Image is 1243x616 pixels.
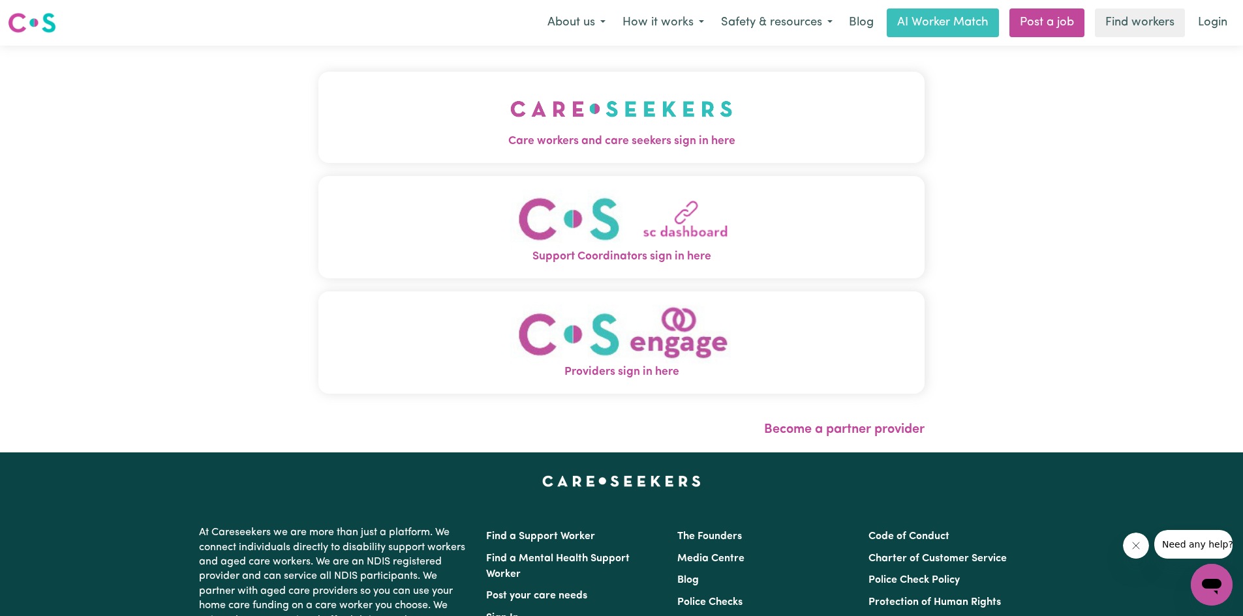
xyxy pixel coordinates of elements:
a: Blog [841,8,882,37]
a: Login [1190,8,1235,37]
a: Police Checks [677,597,743,608]
span: Providers sign in here [318,364,925,381]
a: Protection of Human Rights [868,597,1001,608]
img: Careseekers logo [8,11,56,35]
a: The Founders [677,531,742,542]
a: Become a partner provider [764,423,925,436]
a: Post your care needs [486,591,587,601]
a: Find a Support Worker [486,531,595,542]
button: Providers sign in here [318,291,925,394]
a: Find workers [1095,8,1185,37]
a: Media Centre [677,553,744,564]
iframe: Button to launch messaging window [1191,564,1233,606]
a: Code of Conduct [868,531,949,542]
button: Care workers and care seekers sign in here [318,72,925,163]
span: Need any help? [8,9,79,20]
button: Support Coordinators sign in here [318,176,925,278]
a: Blog [677,575,699,585]
iframe: Message from company [1154,530,1233,559]
button: How it works [614,9,713,37]
button: About us [539,9,614,37]
iframe: Close message [1123,533,1149,559]
span: Care workers and care seekers sign in here [318,133,925,150]
a: Find a Mental Health Support Worker [486,553,630,579]
a: Charter of Customer Service [868,553,1007,564]
button: Safety & resources [713,9,841,37]
a: Post a job [1009,8,1084,37]
a: Careseekers logo [8,8,56,38]
a: Police Check Policy [868,575,960,585]
a: Careseekers home page [542,476,701,486]
span: Support Coordinators sign in here [318,248,925,265]
a: AI Worker Match [887,8,999,37]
